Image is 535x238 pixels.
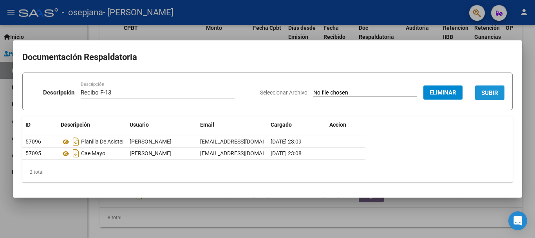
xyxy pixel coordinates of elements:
[130,138,172,145] span: [PERSON_NAME]
[271,150,302,156] span: [DATE] 23:08
[260,89,307,96] span: Seleccionar Archivo
[25,150,41,156] span: 57095
[22,50,513,65] h2: Documentación Respaldatoria
[430,89,456,96] span: Eliminar
[43,88,74,97] p: Descripción
[127,116,197,133] datatable-header-cell: Usuario
[423,85,463,100] button: Eliminar
[61,147,123,160] div: Cae Mayo
[475,85,504,100] button: SUBIR
[481,89,498,96] span: SUBIR
[329,122,346,128] span: Accion
[200,150,287,156] span: [EMAIL_ADDRESS][DOMAIN_NAME]
[197,116,267,133] datatable-header-cell: Email
[22,162,513,182] div: 2 total
[25,138,41,145] span: 57096
[22,116,58,133] datatable-header-cell: ID
[508,211,527,230] div: Open Intercom Messenger
[61,122,90,128] span: Descripción
[271,138,302,145] span: [DATE] 23:09
[61,135,123,148] div: Planilla De Asistencia E Informe Mayo
[267,116,326,133] datatable-header-cell: Cargado
[130,122,149,128] span: Usuario
[130,150,172,156] span: [PERSON_NAME]
[25,122,31,128] span: ID
[58,116,127,133] datatable-header-cell: Descripción
[71,135,81,148] i: Descargar documento
[200,138,287,145] span: [EMAIL_ADDRESS][DOMAIN_NAME]
[326,116,365,133] datatable-header-cell: Accion
[71,147,81,160] i: Descargar documento
[271,122,292,128] span: Cargado
[200,122,214,128] span: Email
